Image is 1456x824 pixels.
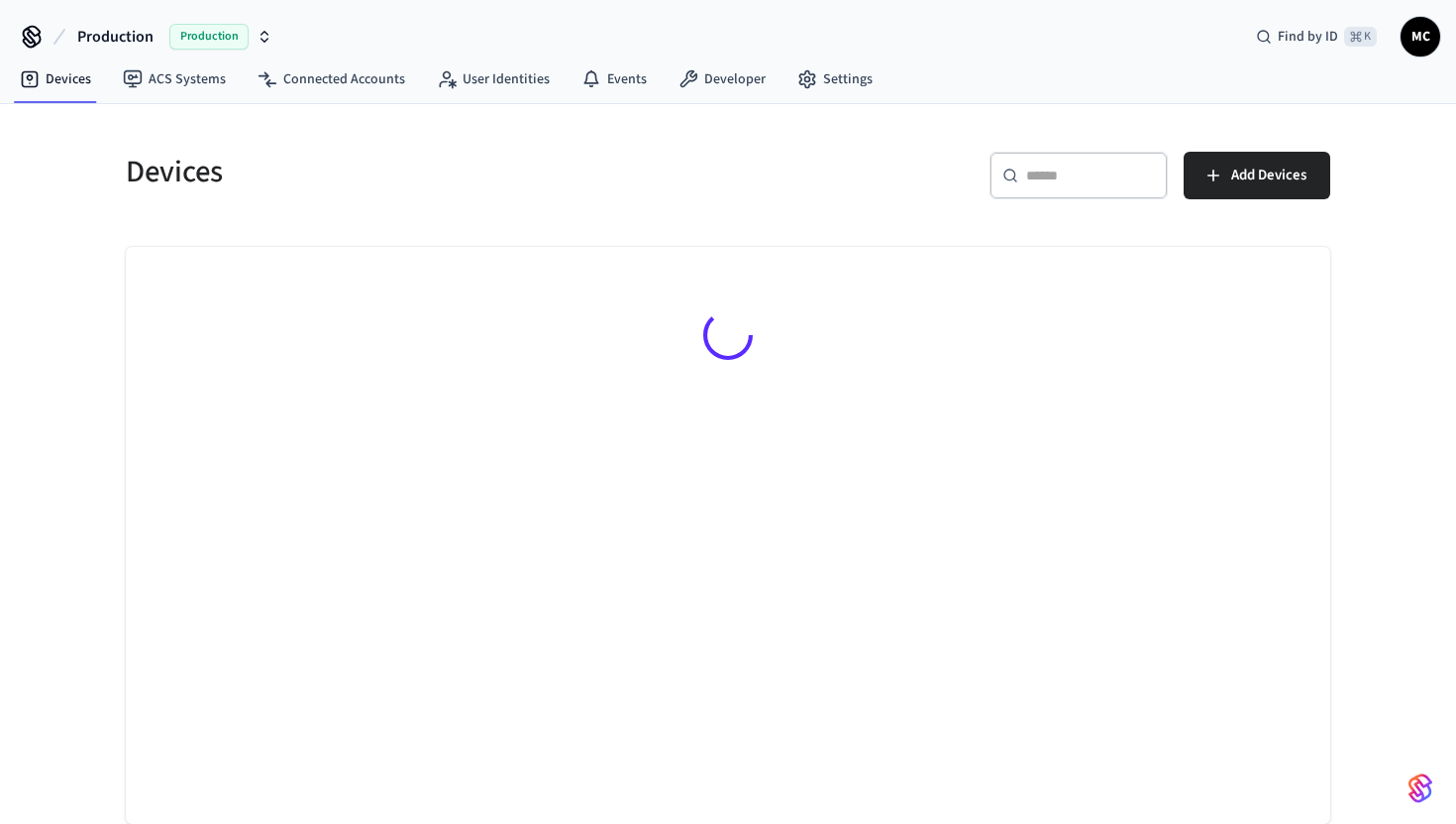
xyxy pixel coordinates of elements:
span: Production [169,24,249,50]
button: Add Devices [1184,152,1330,199]
span: Find by ID [1278,27,1338,47]
a: Connected Accounts [242,61,421,97]
h5: Devices [126,152,716,192]
span: Production [77,25,154,49]
span: MC [1403,19,1438,55]
a: ACS Systems [107,61,242,97]
span: ⌘ K [1344,27,1377,47]
a: Developer [663,61,781,97]
span: Add Devices [1231,163,1306,188]
div: Find by ID⌘ K [1240,19,1393,55]
button: MC [1401,17,1440,57]
a: Settings [781,61,888,97]
a: User Identities [421,61,566,97]
a: Devices [4,61,107,97]
img: SeamLogoGradient.69752ec5.svg [1408,772,1432,804]
a: Events [566,61,663,97]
